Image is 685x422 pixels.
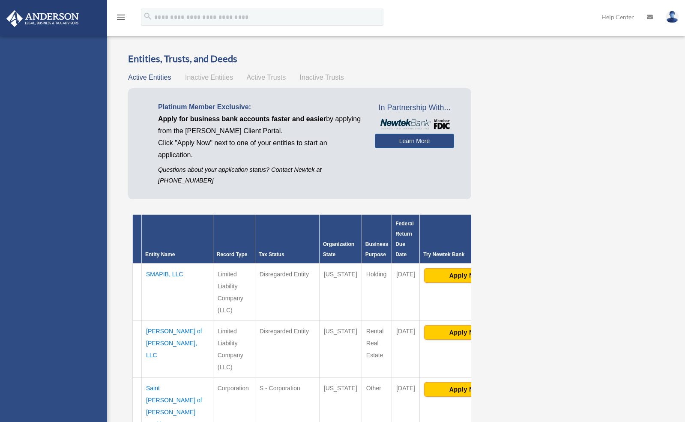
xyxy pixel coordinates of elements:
[362,320,392,377] td: Rental Real Estate
[158,115,326,123] span: Apply for business bank accounts faster and easier
[116,12,126,22] i: menu
[158,137,362,161] p: Click "Apply Now" next to one of your entities to start an application.
[392,263,420,321] td: [DATE]
[423,249,509,260] div: Try Newtek Bank
[213,320,255,377] td: Limited Liability Company (LLC)
[143,12,153,21] i: search
[362,215,392,263] th: Business Purpose
[424,382,508,397] button: Apply Now
[319,320,362,377] td: [US_STATE]
[255,215,319,263] th: Tax Status
[158,165,362,186] p: Questions about your application status? Contact Newtek at [PHONE_NUMBER]
[319,263,362,321] td: [US_STATE]
[319,215,362,263] th: Organization State
[375,101,455,115] span: In Partnership With...
[213,263,255,321] td: Limited Liability Company (LLC)
[666,11,679,23] img: User Pic
[158,113,362,137] p: by applying from the [PERSON_NAME] Client Portal.
[213,215,255,263] th: Record Type
[142,320,213,377] td: [PERSON_NAME] of [PERSON_NAME], LLC
[424,325,508,340] button: Apply Now
[128,74,171,81] span: Active Entities
[424,268,508,283] button: Apply Now
[300,74,344,81] span: Inactive Trusts
[128,52,471,66] h3: Entities, Trusts, and Deeds
[116,15,126,22] a: menu
[392,215,420,263] th: Federal Return Due Date
[392,320,420,377] td: [DATE]
[4,10,81,27] img: Anderson Advisors Platinum Portal
[158,101,362,113] p: Platinum Member Exclusive:
[247,74,286,81] span: Active Trusts
[185,74,233,81] span: Inactive Entities
[379,119,450,129] img: NewtekBankLogoSM.png
[362,263,392,321] td: Holding
[255,263,319,321] td: Disregarded Entity
[142,263,213,321] td: SMAPIB, LLC
[255,320,319,377] td: Disregarded Entity
[142,215,213,263] th: Entity Name
[375,134,455,148] a: Learn More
